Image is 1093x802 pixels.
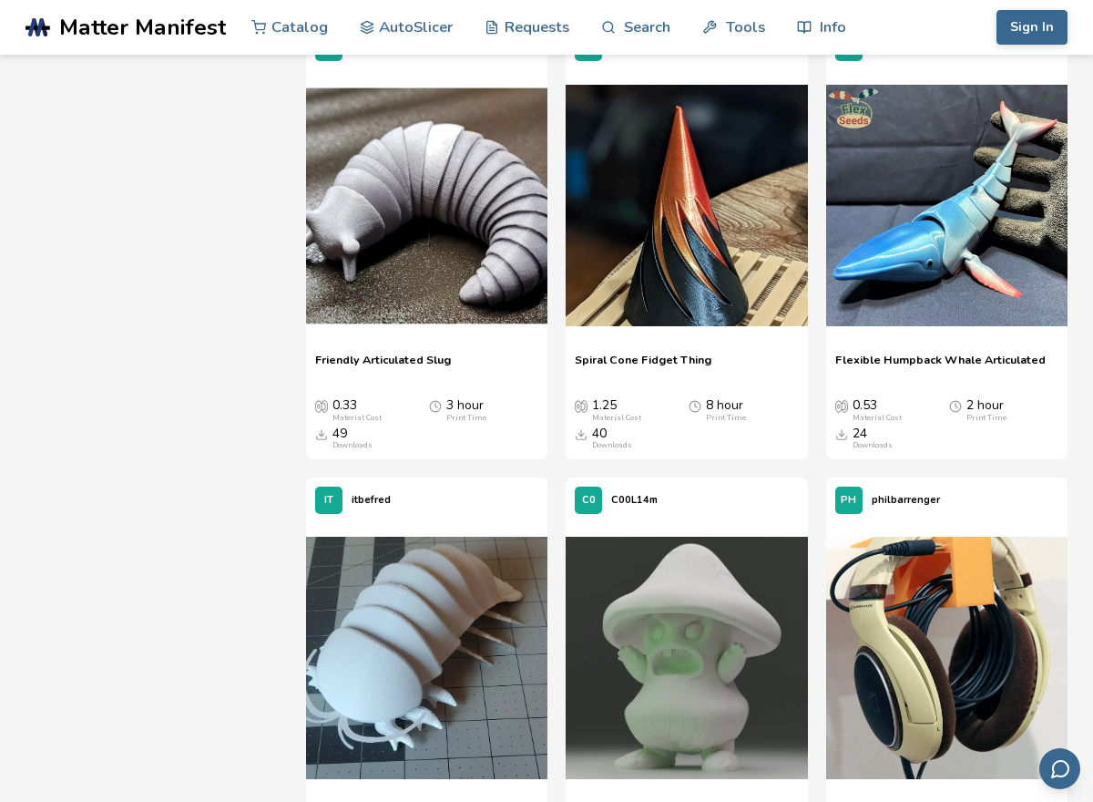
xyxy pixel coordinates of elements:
div: Downloads [592,441,632,450]
div: Downloads [332,441,373,450]
a: Flexible Humpback Whale Articulated [835,353,1046,380]
span: Downloads [315,427,328,441]
div: Material Cost [853,414,902,423]
a: Friendly Articulated Slug [315,353,451,380]
span: Average Cost [575,398,587,413]
span: PH [841,495,856,507]
a: Spiral Cone Fidget Thing [575,353,711,380]
span: Average Print Time [429,398,442,413]
span: Downloads [835,427,848,441]
div: Print Time [446,414,486,423]
span: Average Print Time [949,398,962,413]
div: 3 hour [446,398,486,422]
span: Matter Manifest [59,15,226,40]
div: 24 [853,427,893,450]
div: 2 hour [966,398,1006,422]
div: 49 [332,427,373,450]
span: Downloads [575,427,587,441]
p: itbefred [352,490,391,509]
div: 1.25 [592,398,641,422]
div: Print Time [706,414,746,423]
p: C00L14m [611,490,658,509]
div: Downloads [853,441,893,450]
span: Average Cost [835,398,848,413]
span: IT [324,495,333,507]
button: Send feedback via email [1039,748,1080,789]
p: philbarrenger [872,490,940,509]
button: Sign In [996,10,1067,45]
div: Print Time [966,414,1006,423]
div: 0.33 [332,398,382,422]
span: Average Print Time [689,398,701,413]
div: Material Cost [592,414,641,423]
span: C0 [582,495,596,507]
span: Average Cost [315,398,328,413]
div: 0.53 [853,398,902,422]
div: 40 [592,427,632,450]
div: 8 hour [706,398,746,422]
div: Material Cost [332,414,382,423]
